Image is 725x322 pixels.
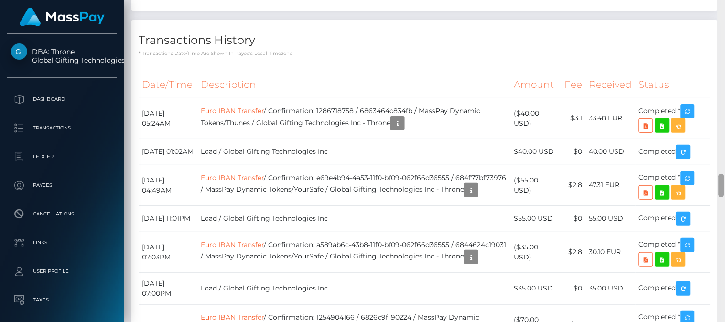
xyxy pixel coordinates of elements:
a: User Profile [7,259,117,283]
a: Euro IBAN Transfer [201,240,264,249]
p: * Transactions date/time are shown in payee's local timezone [139,50,711,57]
td: Load / Global Gifting Technologies Inc [197,205,510,232]
td: [DATE] 07:00PM [139,272,197,304]
td: $35.00 USD [510,272,561,304]
p: Payees [11,178,113,193]
a: Links [7,231,117,255]
td: [DATE] 01:02AM [139,139,197,165]
td: Completed * [636,165,711,205]
th: Amount [510,72,561,98]
a: Cancellations [7,202,117,226]
td: / Confirmation: e69e4b94-4a53-11f0-bf09-062f66d36555 / 684f77bf73976 / MassPay Dynamic Tokens/You... [197,165,510,205]
td: $0 [561,272,585,304]
td: 30.10 EUR [585,232,636,272]
td: 40.00 USD [585,139,636,165]
p: Transactions [11,121,113,135]
p: User Profile [11,264,113,279]
p: Links [11,236,113,250]
td: $0 [561,205,585,232]
td: [DATE] 05:24AM [139,98,197,139]
th: Fee [561,72,585,98]
td: Load / Global Gifting Technologies Inc [197,139,510,165]
td: / Confirmation: a589ab6c-43b8-11f0-bf09-062f66d36555 / 6844624c19031 / MassPay Dynamic Tokens/You... [197,232,510,272]
img: Global Gifting Technologies Inc [11,43,27,60]
td: 33.48 EUR [585,98,636,139]
td: ($40.00 USD) [510,98,561,139]
td: $3.1 [561,98,585,139]
a: Payees [7,173,117,197]
th: Date/Time [139,72,197,98]
td: $2.8 [561,232,585,272]
a: Transactions [7,116,117,140]
td: Completed [636,139,711,165]
td: / Confirmation: 1286718758 / 6863464c834fb / MassPay Dynamic Tokens/Thunes / Global Gifting Techn... [197,98,510,139]
td: ($55.00 USD) [510,165,561,205]
td: ($35.00 USD) [510,232,561,272]
td: [DATE] 04:49AM [139,165,197,205]
p: Ledger [11,150,113,164]
a: Dashboard [7,87,117,111]
td: $2.8 [561,165,585,205]
a: Euro IBAN Transfer [201,107,264,115]
td: 47.31 EUR [585,165,636,205]
a: Euro IBAN Transfer [201,313,264,322]
td: 35.00 USD [585,272,636,304]
p: Taxes [11,293,113,307]
th: Received [585,72,636,98]
td: [DATE] 11:01PM [139,205,197,232]
td: Load / Global Gifting Technologies Inc [197,272,510,304]
a: Taxes [7,288,117,312]
p: Dashboard [11,92,113,107]
a: Ledger [7,145,117,169]
td: 55.00 USD [585,205,636,232]
td: $55.00 USD [510,205,561,232]
a: Euro IBAN Transfer [201,173,264,182]
img: MassPay Logo [20,8,105,26]
span: DBA: Throne Global Gifting Technologies Inc [7,47,117,64]
h4: Transactions History [139,32,711,49]
th: Description [197,72,510,98]
td: Completed * [636,98,711,139]
td: Completed * [636,232,711,272]
td: $0 [561,139,585,165]
th: Status [636,72,711,98]
td: [DATE] 07:03PM [139,232,197,272]
p: Cancellations [11,207,113,221]
td: Completed [636,205,711,232]
td: $40.00 USD [510,139,561,165]
td: Completed [636,272,711,304]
